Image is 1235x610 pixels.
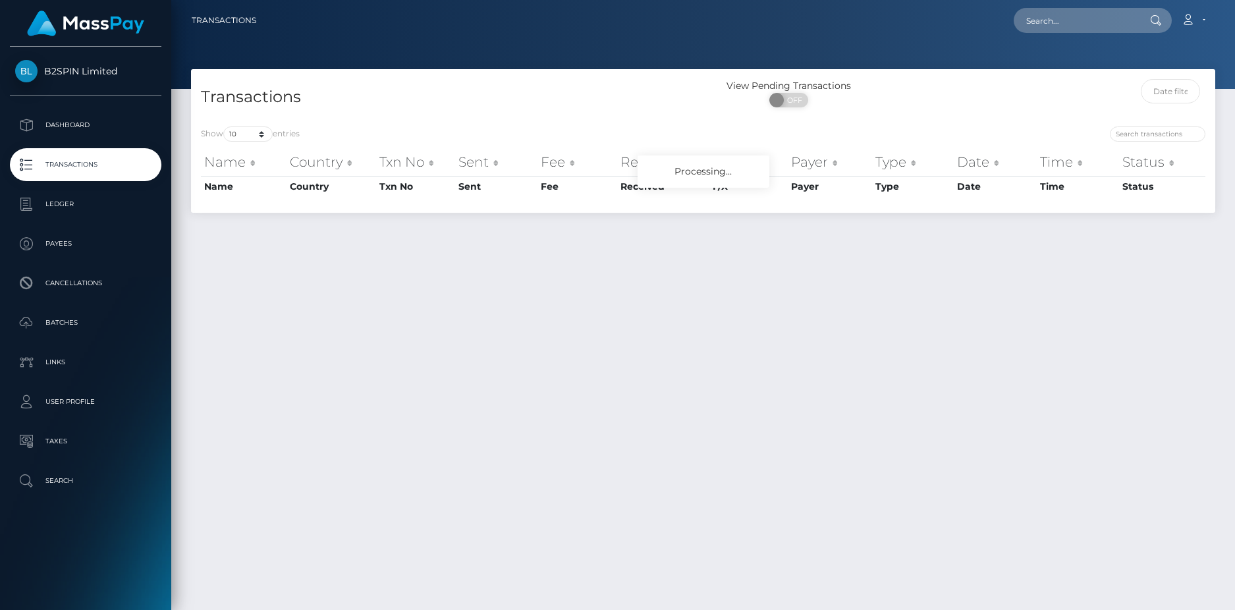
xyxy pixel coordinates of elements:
input: Search transactions [1110,126,1205,142]
span: OFF [777,93,810,107]
a: Payees [10,227,161,260]
th: Txn No [376,149,455,175]
a: Search [10,464,161,497]
a: Ledger [10,188,161,221]
img: MassPay Logo [27,11,144,36]
img: B2SPIN Limited [15,60,38,82]
a: Cancellations [10,267,161,300]
h4: Transactions [201,86,694,109]
th: Sent [455,176,537,197]
th: Payer [788,176,872,197]
th: Fee [537,176,617,197]
th: Country [287,149,376,175]
p: Taxes [15,431,156,451]
p: User Profile [15,392,156,412]
th: Date [954,149,1036,175]
th: Payer [788,149,872,175]
p: Transactions [15,155,156,175]
th: Name [201,176,287,197]
p: Links [15,352,156,372]
input: Date filter [1141,79,1200,103]
th: Type [872,176,954,197]
select: Showentries [223,126,273,142]
th: Status [1119,149,1205,175]
p: Payees [15,234,156,254]
a: Links [10,346,161,379]
p: Dashboard [15,115,156,135]
div: Processing... [638,155,769,188]
a: Transactions [192,7,256,34]
a: Taxes [10,425,161,458]
div: View Pending Transactions [703,79,874,93]
p: Batches [15,313,156,333]
th: Time [1037,149,1120,175]
a: Batches [10,306,161,339]
a: Transactions [10,148,161,181]
a: User Profile [10,385,161,418]
th: Sent [455,149,537,175]
th: Received [617,176,709,197]
p: Cancellations [15,273,156,293]
th: Received [617,149,709,175]
label: Show entries [201,126,300,142]
th: Date [954,176,1036,197]
p: Search [15,471,156,491]
input: Search... [1014,8,1138,33]
th: F/X [709,149,788,175]
th: Time [1037,176,1120,197]
th: Status [1119,176,1205,197]
a: Dashboard [10,109,161,142]
th: Name [201,149,287,175]
th: Txn No [376,176,455,197]
span: B2SPIN Limited [10,65,161,77]
p: Ledger [15,194,156,214]
th: Country [287,176,376,197]
th: Fee [537,149,617,175]
th: Type [872,149,954,175]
